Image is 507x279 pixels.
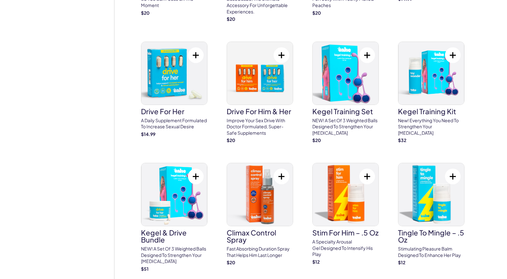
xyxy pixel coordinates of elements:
[398,117,464,136] p: New! Everything you need to strengthen your [MEDICAL_DATA]
[227,246,293,258] p: Fast absorbing duration spray that helps him last longer
[312,229,379,236] h3: Stim For Him – .5 oz
[227,229,293,243] h3: Climax Control Spray
[398,246,464,258] p: Stimulating pleasure balm designed to enhance her play
[312,117,379,136] p: NEW! A set of 3 weighted balls designed to strengthen your [MEDICAL_DATA]
[227,108,293,115] h3: drive for him & her
[398,108,464,115] h3: Kegel Training Kit
[141,266,149,272] strong: $ 51
[312,259,320,265] strong: $ 12
[141,108,207,115] h3: drive for her
[227,117,293,136] p: Improve your sex drive with doctor formulated, super-safe supplements
[313,42,378,105] img: Kegel Training Set
[312,10,321,16] strong: $ 20
[227,16,235,22] strong: $ 20
[141,10,150,16] strong: $ 20
[398,137,406,143] strong: $ 32
[398,42,464,105] img: Kegel Training Kit
[227,42,293,144] a: drive for him & herdrive for him & herImprove your sex drive with doctor formulated, super-safe s...
[227,259,235,265] strong: $ 20
[141,131,155,137] strong: $ 14.99
[312,163,379,265] a: Stim For Him – .5 ozStim For Him – .5 ozA specialty arousal gel designed to intensify his play$12
[227,137,235,143] strong: $ 20
[398,42,464,144] a: Kegel Training KitKegel Training KitNew! Everything you need to strengthen your [MEDICAL_DATA]$32
[141,229,207,243] h3: Kegel & Drive Bundle
[398,259,405,265] strong: $ 12
[398,229,464,243] h3: Tingle To Mingle – .5 oz
[312,137,321,143] strong: $ 20
[227,42,293,105] img: drive for him & her
[313,163,378,226] img: Stim For Him – .5 oz
[141,246,207,265] p: NEW! A set of 3 weighted balls designed to strengthen your [MEDICAL_DATA]
[312,239,379,258] p: A specialty arousal gel designed to intensify his play
[141,163,207,272] a: Kegel & Drive BundleKegel & Drive BundleNEW! A set of 3 weighted balls designed to strengthen you...
[312,42,379,144] a: Kegel Training SetKegel Training SetNEW! A set of 3 weighted balls designed to strengthen your [M...
[141,42,207,138] a: drive for herdrive for herA daily supplement formulated to increase sexual desire$14.99
[141,117,207,130] p: A daily supplement formulated to increase sexual desire
[312,108,379,115] h3: Kegel Training Set
[398,163,464,226] img: Tingle To Mingle – .5 oz
[141,163,207,226] img: Kegel & Drive Bundle
[227,163,293,266] a: Climax Control SprayClimax Control SprayFast absorbing duration spray that helps him last longer$20
[141,42,207,105] img: drive for her
[227,163,293,226] img: Climax Control Spray
[398,163,464,266] a: Tingle To Mingle – .5 ozTingle To Mingle – .5 ozStimulating pleasure balm designed to enhance her...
